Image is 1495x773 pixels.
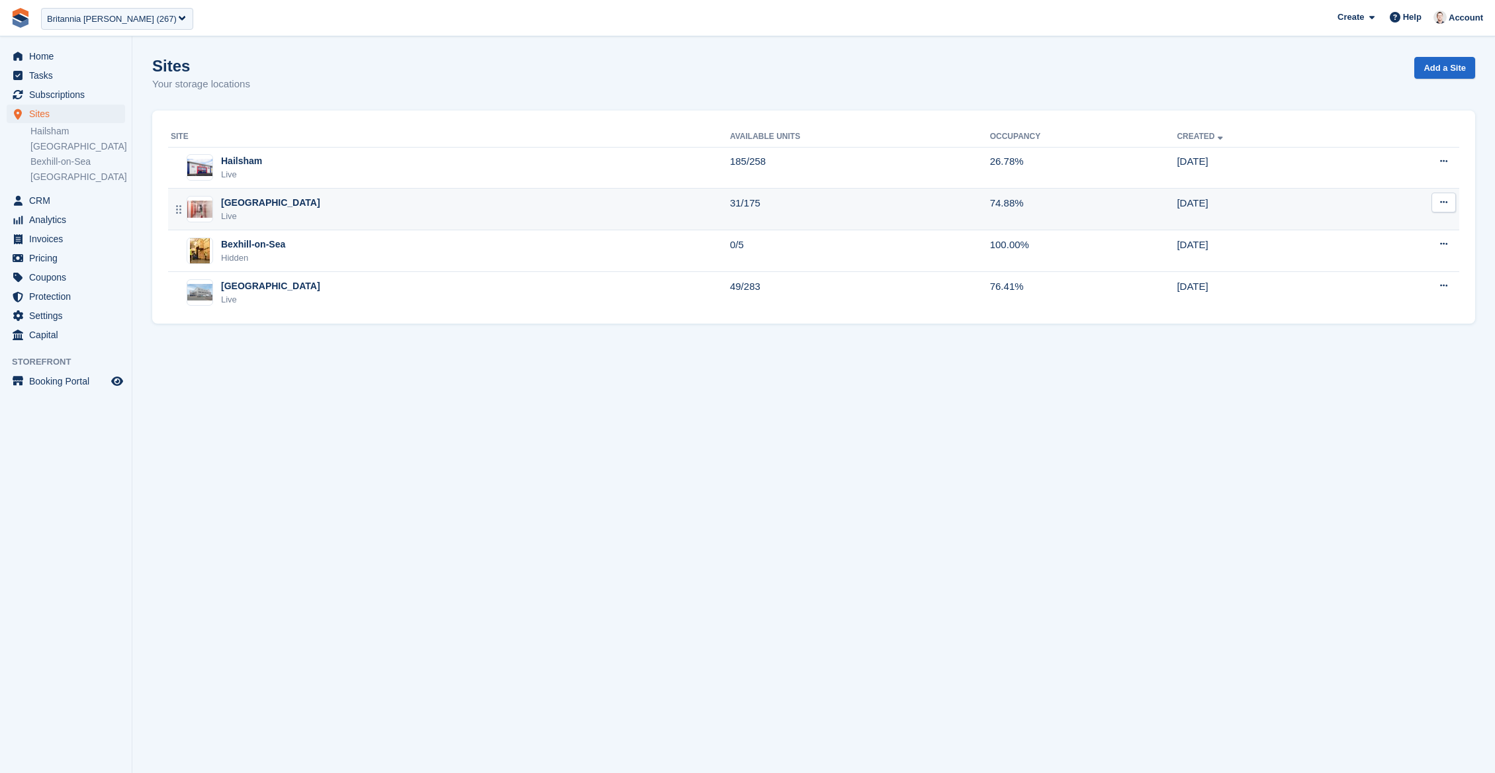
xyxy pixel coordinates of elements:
a: menu [7,230,125,248]
span: Tasks [29,66,109,85]
a: menu [7,105,125,123]
a: Bexhill-on-Sea [30,156,125,168]
a: Add a Site [1414,57,1475,79]
span: Settings [29,306,109,325]
div: [GEOGRAPHIC_DATA] [221,196,320,210]
span: Sites [29,105,109,123]
span: Subscriptions [29,85,109,104]
th: Occupancy [990,126,1177,148]
a: menu [7,210,125,229]
img: Jeff Knox [1433,11,1447,24]
a: menu [7,66,125,85]
td: [DATE] [1177,147,1355,189]
span: Create [1337,11,1364,24]
h1: Sites [152,57,250,75]
a: Created [1177,132,1225,141]
a: menu [7,191,125,210]
a: menu [7,326,125,344]
span: Coupons [29,268,109,287]
td: [DATE] [1177,272,1355,313]
div: Hidden [221,251,285,265]
div: Hailsham [221,154,262,168]
a: [GEOGRAPHIC_DATA] [30,140,125,153]
td: 185/258 [730,147,990,189]
td: [DATE] [1177,189,1355,230]
a: Preview store [109,373,125,389]
span: Storefront [12,355,132,369]
span: Invoices [29,230,109,248]
a: menu [7,372,125,390]
div: Britannia [PERSON_NAME] (267) [47,13,177,26]
th: Available Units [730,126,990,148]
span: Pricing [29,249,109,267]
span: Help [1403,11,1422,24]
div: [GEOGRAPHIC_DATA] [221,279,320,293]
span: Capital [29,326,109,344]
td: 31/175 [730,189,990,230]
div: Live [221,168,262,181]
div: Live [221,210,320,223]
span: CRM [29,191,109,210]
td: 49/283 [730,272,990,313]
span: Booking Portal [29,372,109,390]
span: Analytics [29,210,109,229]
p: Your storage locations [152,77,250,92]
a: menu [7,249,125,267]
a: menu [7,306,125,325]
a: menu [7,47,125,66]
td: 76.41% [990,272,1177,313]
img: Image of Newhaven site [187,201,212,218]
a: menu [7,287,125,306]
th: Site [168,126,730,148]
a: [GEOGRAPHIC_DATA] [30,171,125,183]
td: 0/5 [730,230,990,272]
td: 74.88% [990,189,1177,230]
div: Bexhill-on-Sea [221,238,285,251]
td: [DATE] [1177,230,1355,272]
span: Account [1449,11,1483,24]
span: Protection [29,287,109,306]
span: Home [29,47,109,66]
a: menu [7,268,125,287]
div: Live [221,293,320,306]
a: menu [7,85,125,104]
td: 100.00% [990,230,1177,272]
img: Image of Bexhill-on-Sea site [190,238,210,264]
img: Image of Hailsham site [187,159,212,176]
td: 26.78% [990,147,1177,189]
img: stora-icon-8386f47178a22dfd0bd8f6a31ec36ba5ce8667c1dd55bd0f319d3a0aa187defe.svg [11,8,30,28]
img: Image of Eastbourne site [187,284,212,301]
a: Hailsham [30,125,125,138]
